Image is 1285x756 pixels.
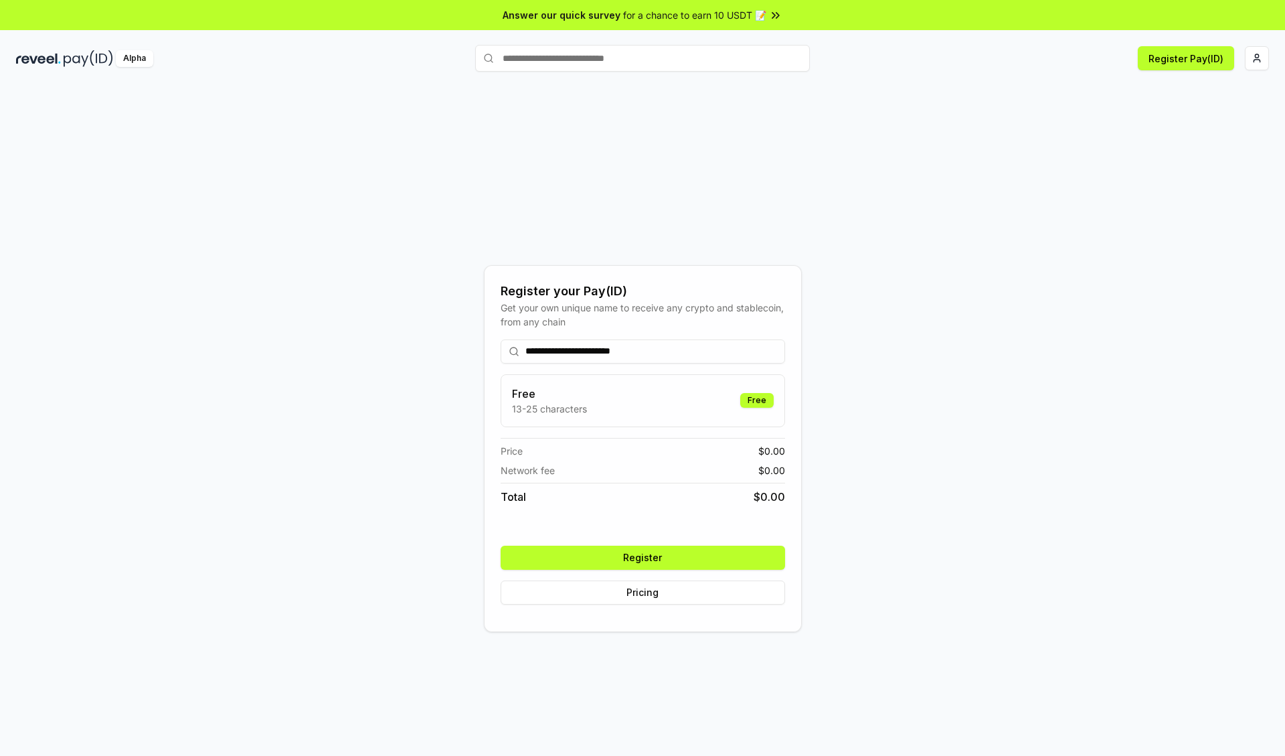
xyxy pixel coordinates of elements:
[501,546,785,570] button: Register
[501,489,526,505] span: Total
[501,581,785,605] button: Pricing
[64,50,113,67] img: pay_id
[501,282,785,301] div: Register your Pay(ID)
[501,463,555,477] span: Network fee
[116,50,153,67] div: Alpha
[16,50,61,67] img: reveel_dark
[740,393,774,408] div: Free
[512,402,587,416] p: 13-25 characters
[758,463,785,477] span: $ 0.00
[1138,46,1234,70] button: Register Pay(ID)
[754,489,785,505] span: $ 0.00
[503,8,620,22] span: Answer our quick survey
[501,444,523,458] span: Price
[501,301,785,329] div: Get your own unique name to receive any crypto and stablecoin, from any chain
[512,386,587,402] h3: Free
[758,444,785,458] span: $ 0.00
[623,8,766,22] span: for a chance to earn 10 USDT 📝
